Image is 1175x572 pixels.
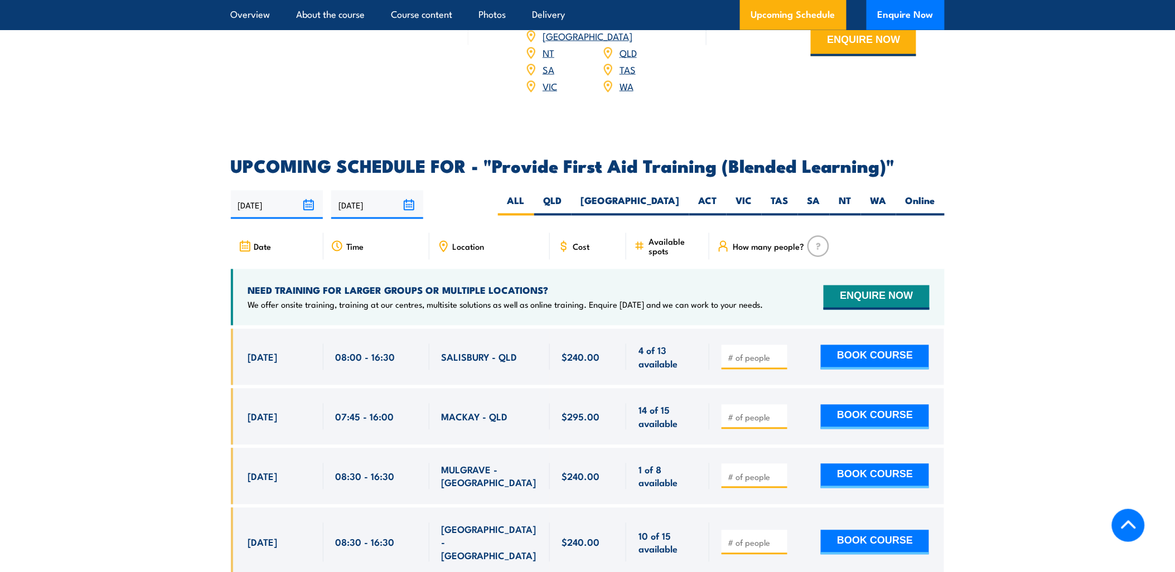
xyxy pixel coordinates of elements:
span: 08:30 - 16:30 [336,536,395,549]
p: We offer onsite training, training at our centres, multisite solutions as well as online training... [248,299,763,311]
span: 08:00 - 16:30 [336,351,395,363]
span: $240.00 [562,351,600,363]
button: ENQUIRE NOW [824,285,929,310]
a: NT [543,46,554,59]
button: BOOK COURSE [821,464,929,488]
span: $240.00 [562,536,600,549]
input: From date [231,191,323,219]
label: [GEOGRAPHIC_DATA] [572,194,689,216]
span: [DATE] [248,470,278,483]
a: [GEOGRAPHIC_DATA] [543,29,632,42]
span: MULGRAVE - [GEOGRAPHIC_DATA] [442,463,538,489]
span: Date [254,242,272,251]
input: # of people [728,352,784,363]
a: QLD [620,46,637,59]
button: ENQUIRE NOW [811,26,916,56]
span: [DATE] [248,536,278,549]
button: BOOK COURSE [821,405,929,429]
span: Cost [573,242,590,251]
span: How many people? [733,242,804,251]
span: 4 of 13 available [639,344,697,370]
h4: NEED TRAINING FOR LARGER GROUPS OR MULTIPLE LOCATIONS? [248,284,763,297]
label: WA [861,194,896,216]
input: # of people [728,537,784,549]
input: # of people [728,412,784,423]
span: Time [347,242,364,251]
a: SA [543,62,554,76]
label: TAS [762,194,798,216]
span: 08:30 - 16:30 [336,470,395,483]
button: BOOK COURSE [821,530,929,555]
label: ALL [498,194,534,216]
span: 07:45 - 16:00 [336,410,394,423]
span: $240.00 [562,470,600,483]
a: WA [620,79,634,93]
span: [DATE] [248,351,278,363]
label: VIC [727,194,762,216]
label: Online [896,194,945,216]
span: [DATE] [248,410,278,423]
input: # of people [728,472,784,483]
label: NT [830,194,861,216]
span: $295.00 [562,410,600,423]
label: QLD [534,194,572,216]
span: Available spots [649,237,702,256]
a: TAS [620,62,636,76]
label: ACT [689,194,727,216]
button: BOOK COURSE [821,345,929,370]
span: SALISBURY - QLD [442,351,518,363]
input: To date [331,191,423,219]
span: Location [453,242,485,251]
label: SA [798,194,830,216]
span: 1 of 8 available [639,463,697,489]
a: VIC [543,79,557,93]
h2: UPCOMING SCHEDULE FOR - "Provide First Aid Training (Blended Learning)" [231,157,945,173]
span: [GEOGRAPHIC_DATA] - [GEOGRAPHIC_DATA] [442,523,538,562]
span: 10 of 15 available [639,530,697,556]
span: MACKAY - QLD [442,410,508,423]
span: 14 of 15 available [639,404,697,430]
